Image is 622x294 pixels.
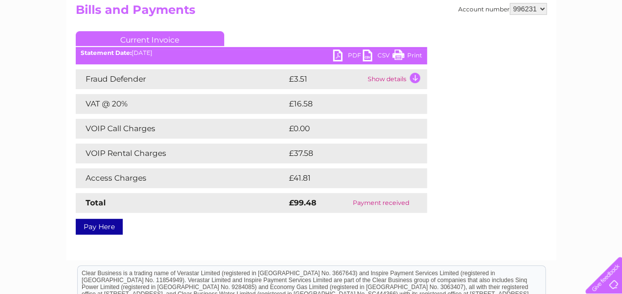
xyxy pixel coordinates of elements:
[86,198,106,207] strong: Total
[392,49,422,64] a: Print
[287,94,406,114] td: £16.58
[76,49,427,56] div: [DATE]
[448,42,467,49] a: Water
[287,69,365,89] td: £3.51
[365,69,427,89] td: Show details
[335,193,427,213] td: Payment received
[76,31,224,46] a: Current Invoice
[333,49,363,64] a: PDF
[287,144,407,163] td: £37.58
[76,144,287,163] td: VOIP Rental Charges
[76,219,123,235] a: Pay Here
[287,119,404,139] td: £0.00
[473,42,494,49] a: Energy
[536,42,550,49] a: Blog
[76,3,547,22] h2: Bills and Payments
[363,49,392,64] a: CSV
[289,198,316,207] strong: £99.48
[76,168,287,188] td: Access Charges
[76,94,287,114] td: VAT @ 20%
[556,42,580,49] a: Contact
[22,26,72,56] img: logo.png
[76,69,287,89] td: Fraud Defender
[81,49,132,56] b: Statement Date:
[435,5,504,17] a: 0333 014 3131
[458,3,547,15] div: Account number
[78,5,545,48] div: Clear Business is a trading name of Verastar Limited (registered in [GEOGRAPHIC_DATA] No. 3667643...
[589,42,613,49] a: Log out
[76,119,287,139] td: VOIP Call Charges
[287,168,405,188] td: £41.81
[500,42,530,49] a: Telecoms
